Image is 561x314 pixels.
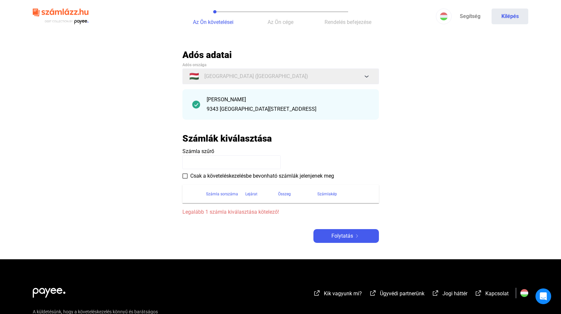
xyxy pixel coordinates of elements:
span: Az Ön követelései [193,19,234,25]
h2: Adós adatai [182,49,379,61]
span: Folytatás [331,232,353,240]
img: szamlazzhu-logo [33,6,88,27]
a: external-link-whiteÜgyvédi partnerünk [369,291,424,298]
span: Adós országa [182,63,206,67]
img: external-link-white [432,290,439,296]
img: checkmark-darker-green-circle [192,101,200,108]
span: Kik vagyunk mi? [324,290,362,297]
span: Számla szűrő [182,148,214,154]
div: 9343 [GEOGRAPHIC_DATA][STREET_ADDRESS] [207,105,369,113]
span: [GEOGRAPHIC_DATA] ([GEOGRAPHIC_DATA]) [204,72,308,80]
img: external-link-white [475,290,482,296]
a: external-link-whiteJogi háttér [432,291,467,298]
div: Számla sorszáma [206,190,238,198]
button: Kilépés [492,9,528,24]
div: Lejárat [245,190,278,198]
div: Számlakép [317,190,371,198]
button: 🇭🇺[GEOGRAPHIC_DATA] ([GEOGRAPHIC_DATA]) [182,69,379,84]
h2: Számlák kiválasztása [182,133,272,144]
img: external-link-white [369,290,377,296]
span: Rendelés befejezése [325,19,371,25]
span: Jogi háttér [442,290,467,297]
button: Folytatásarrow-right-white [313,229,379,243]
img: HU.svg [520,289,528,297]
span: Legalább 1 számla kiválasztása kötelező! [182,208,379,216]
span: Az Ön cége [268,19,293,25]
img: external-link-white [313,290,321,296]
span: Kapcsolat [485,290,509,297]
img: white-payee-white-dot.svg [33,284,65,298]
div: Számla sorszáma [206,190,245,198]
span: Csak a követeléskezelésbe bevonható számlák jelenjenek meg [190,172,334,180]
a: external-link-whiteKik vagyunk mi? [313,291,362,298]
span: Ügyvédi partnerünk [380,290,424,297]
div: [PERSON_NAME] [207,96,369,104]
div: Összeg [278,190,291,198]
button: HU [436,9,452,24]
img: arrow-right-white [353,234,361,238]
div: Összeg [278,190,317,198]
span: 🇭🇺 [189,72,199,80]
img: HU [440,12,448,20]
a: Segítség [452,9,488,24]
div: Számlakép [317,190,337,198]
a: external-link-whiteKapcsolat [475,291,509,298]
div: Lejárat [245,190,257,198]
div: Open Intercom Messenger [535,288,551,304]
